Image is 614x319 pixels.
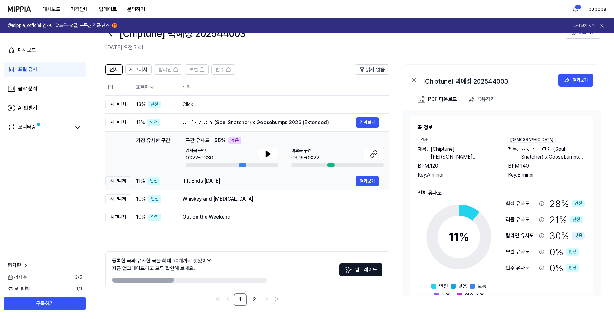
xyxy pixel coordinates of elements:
div: 시그니처 [105,176,131,186]
a: Go to next page [262,295,271,304]
div: Key. A minor [418,171,495,179]
div: 낮음 [572,232,585,240]
div: 가장 유사한 구간 [136,137,170,167]
div: 안전 [566,248,579,256]
button: 구독하기 [4,297,86,310]
img: PDF Download [418,96,425,103]
a: 표절 검사 [4,62,86,77]
div: 안전 [147,119,160,126]
button: 보컬 [185,64,209,75]
span: 모니터링 [8,286,30,292]
div: 시그니처 [105,194,131,204]
div: PDF 다운로드 [428,95,457,104]
div: Click [182,101,379,108]
span: 11 % [136,177,145,185]
div: ឆក់ព្រលឹង (Soul Snatcher) x Goosebumps 2023 (Extended) [182,119,356,126]
a: Sparkles업그레이드 [339,269,382,275]
div: Whiskey and [MEDICAL_DATA] [182,195,379,203]
a: 곡 정보검사제목.[Chiptune] [PERSON_NAME] 202544003BPM.120Key.A minor[DEMOGRAPHIC_DATA]제목.ឆក់ព្រលឹង (Soul... [402,110,601,295]
button: 결과보기 [356,176,379,186]
th: 제목 [182,80,389,95]
div: 검사 [418,137,431,143]
span: % [459,230,469,244]
div: If It Ends [DATE] [182,177,356,185]
a: Go to last page [272,295,281,304]
a: Go to first page [213,295,222,304]
img: Sparkles [345,266,352,274]
div: 시그니처 [105,213,131,222]
span: 11 % [136,119,145,126]
button: boboba [588,5,606,13]
a: 대시보드 [4,42,86,58]
button: 문의하기 [122,3,150,16]
div: 표절률 [136,84,172,91]
a: 결과보기 [558,74,593,87]
span: 반주 [215,66,224,74]
button: 탑라인 [154,64,182,75]
div: 0 % [549,245,579,259]
a: Go to previous page [224,295,232,304]
div: 공유하기 [477,95,495,104]
a: 업데이트 [94,0,122,18]
div: 반주 유사도 [506,264,537,272]
img: logo [8,6,31,12]
th: 타입 [105,80,131,96]
a: 음악 분석 [4,81,86,96]
h2: 곡 정보 [418,124,585,132]
div: [DEMOGRAPHIC_DATA] [508,137,556,143]
a: AI 판별기 [4,100,86,116]
button: 다시 보지 않기 [574,23,595,29]
div: BPM. 140 [508,162,585,170]
div: Out on the Weekend [182,213,379,221]
div: 안전 [147,177,160,185]
span: 읽지 않음 [366,66,385,74]
span: 제목 . [508,145,518,161]
img: 알림 [572,5,579,13]
button: 반주 [211,64,235,75]
div: 대시보드 [18,46,36,54]
h2: [DATE] 오전 7:41 [105,44,565,51]
div: 안전 [572,200,585,207]
button: 결과보기 [356,117,379,128]
div: 화성 유사도 [506,200,537,207]
div: 21 % [549,213,583,226]
div: Key. E minor [508,171,585,179]
span: 10 % [136,195,146,203]
span: 낮음 [458,282,467,290]
span: 검사 수 [8,274,27,281]
div: [Chiptune] 박예성 202544003 [423,76,551,84]
span: 탑라인 [158,66,172,74]
div: 28 % [549,197,585,210]
span: 10 % [136,213,146,221]
div: 등록한 곡과 유사한 곡을 최대 50개까지 찾았어요. 지금 업그레이드하고 모두 확인해 보세요. [112,257,213,272]
span: 보통 [478,282,487,290]
h1: @mippia_official 인스타 팔로우+댓글, 구독권 경품 찬스! 🎁 [8,23,117,29]
div: 음악 분석 [18,85,37,93]
div: 결과보기 [573,77,588,84]
div: BPM. 120 [418,162,495,170]
div: 시그니처 [105,118,131,127]
div: 01:22-01:30 [186,154,213,162]
div: AI 판별기 [18,104,37,112]
div: 안전 [148,101,161,108]
button: 읽지 않음 [355,64,389,75]
span: 아주 높음 [465,291,484,299]
span: 높음 [441,291,450,299]
nav: pagination [105,293,389,306]
button: 대시보드 [37,3,66,16]
button: 공유하기 [466,93,500,106]
span: 구간 유사도 [186,137,209,144]
span: 3 / 5 [75,274,82,281]
span: 검사곡 구간 [186,148,213,154]
div: 1 [575,5,581,10]
div: 표절 검사 [18,66,37,73]
span: 55 % [215,137,226,144]
span: 13 % [136,101,145,108]
div: 보컬 유사도 [506,248,537,256]
span: [Chiptune] [PERSON_NAME] 202544003 [431,145,495,161]
a: 모니터링 [8,123,71,132]
a: 평가판 [8,261,29,269]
